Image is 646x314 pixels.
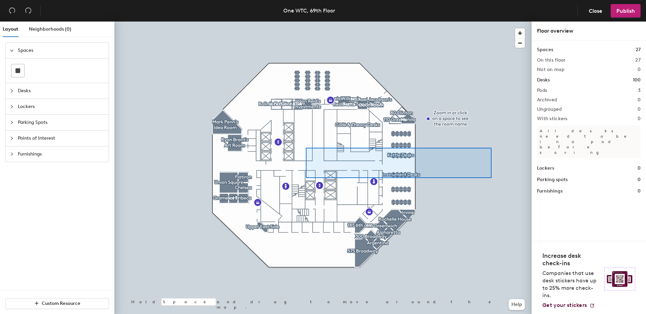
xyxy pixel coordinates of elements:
span: Neighborhoods (0) [29,26,71,32]
button: Close [583,4,608,18]
h1: 0 [638,165,641,172]
p: Companies that use desk stickers have up to 25% more check-ins. [542,270,600,299]
h1: Spaces [537,46,553,54]
h2: 27 [635,58,641,63]
h4: Increase desk check-ins [542,252,600,267]
span: collapsed [10,89,14,93]
h1: Furnishings [537,187,563,195]
span: collapsed [10,120,14,125]
h1: 27 [636,46,641,54]
h2: With stickers [537,116,568,121]
h2: Not on map [537,67,564,72]
span: Lockers [18,99,105,114]
h2: 0 [638,107,641,112]
span: collapsed [10,136,14,140]
span: Close [589,8,602,14]
span: Publish [616,8,635,14]
h2: On this floor [537,58,566,63]
button: Publish [611,4,641,18]
span: Points of Interest [18,131,105,146]
h2: 0 [638,67,641,72]
span: Furnishings [18,146,105,162]
span: Get your stickers [542,302,587,308]
span: Parking Spots [18,115,105,130]
h2: 0 [638,116,641,121]
h1: 0 [638,187,641,195]
span: expanded [10,48,14,53]
span: Layout [3,26,18,32]
span: collapsed [10,105,14,109]
h2: Archived [537,97,557,103]
button: Help [509,299,525,310]
a: Get your stickers [542,302,595,309]
h2: 0 [638,97,641,103]
button: Redo (⌘ + ⇧ + Z) [22,4,35,18]
button: Undo (⌘ + Z) [5,4,19,18]
img: Sticker logo [604,268,635,290]
span: Spaces [18,43,105,58]
h1: 100 [633,76,641,84]
span: Custom Resource [42,301,80,306]
h2: Ungrouped [537,107,562,112]
button: Custom Resource [5,298,109,309]
h1: Lockers [537,165,554,172]
h1: Parking spots [537,176,568,183]
span: Desks [18,83,105,99]
p: All desks need to be in a pod before saving [537,126,641,158]
h2: Pods [537,88,547,93]
span: collapsed [10,152,14,156]
div: One WTC, 69th Floor [283,6,335,15]
h1: 0 [638,176,641,183]
h2: 3 [638,88,641,93]
div: Floor overview [537,27,641,35]
h1: Desks [537,76,550,84]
